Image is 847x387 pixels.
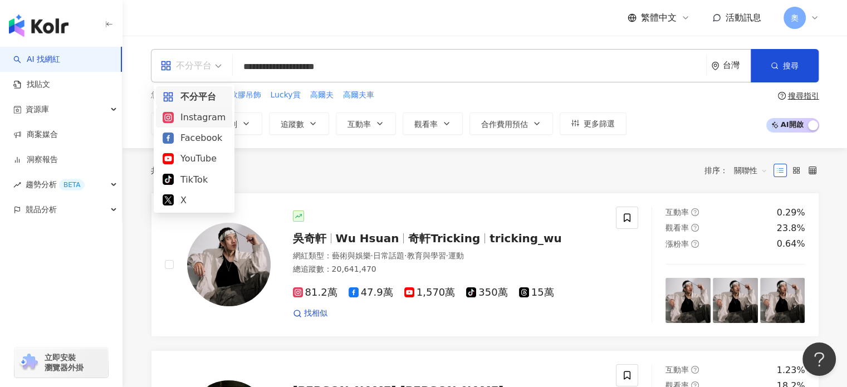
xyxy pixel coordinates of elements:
[665,278,711,323] img: post-image
[281,120,304,129] span: 追蹤數
[560,112,626,135] button: 更多篩選
[151,90,205,101] span: 您可能感興趣：
[151,193,819,337] a: KOL Avatar吳奇軒Wu Hsuan奇軒Trickingtricking_wu網紅類型：藝術與娛樂·日常話題·教育與學習·運動總追蹤數：20,641,47081.2萬47.9萬1,570萬...
[469,112,553,135] button: 合作費用預估
[14,347,108,378] a: chrome extension立即安裝 瀏覽器外掛
[404,251,407,260] span: ·
[347,120,371,129] span: 互動率
[481,120,528,129] span: 合作費用預估
[751,49,819,82] button: 搜尋
[163,110,226,124] div: Instagram
[584,119,615,128] span: 更多篩選
[293,251,603,262] div: 網紅類型 ：
[691,224,699,232] span: question-circle
[160,57,212,75] div: 不分平台
[777,238,805,250] div: 0.64%
[788,91,819,100] div: 搜尋指引
[269,112,329,135] button: 追蹤數
[332,251,371,260] span: 藝術與娛樂
[163,91,174,102] span: appstore
[26,197,57,222] span: 競品分析
[373,251,404,260] span: 日常話題
[408,232,480,245] span: 奇軒Tricking
[760,278,805,323] img: post-image
[403,112,463,135] button: 觀看率
[26,97,49,122] span: 資源庫
[519,287,554,298] span: 15萬
[13,154,58,165] a: 洞察報告
[691,208,699,216] span: question-circle
[802,342,836,376] iframe: Help Scout Beacon - Open
[342,89,375,101] button: 高爾夫車
[293,308,327,319] a: 找相似
[59,179,85,190] div: BETA
[163,151,226,165] div: YouTube
[445,251,448,260] span: ·
[336,112,396,135] button: 互動率
[723,61,751,70] div: 台灣
[691,366,699,374] span: question-circle
[371,251,373,260] span: ·
[726,12,761,23] span: 活動訊息
[404,287,456,298] span: 1,570萬
[665,365,689,374] span: 互動率
[734,161,767,179] span: 關聯性
[293,264,603,275] div: 總追蹤數 ： 20,641,470
[665,208,689,217] span: 互動率
[489,232,562,245] span: tricking_wu
[414,120,438,129] span: 觀看率
[293,287,337,298] span: 81.2萬
[163,90,226,104] div: 不分平台
[448,251,464,260] span: 運動
[778,92,786,100] span: question-circle
[310,89,334,101] button: 高爾夫
[791,12,799,24] span: 奧
[466,287,507,298] span: 350萬
[304,308,327,319] span: 找相似
[210,112,262,135] button: 性別
[26,172,85,197] span: 趨勢分析
[704,161,773,179] div: 排序：
[665,223,689,232] span: 觀看率
[163,193,226,207] div: X
[163,131,226,145] div: Facebook
[777,222,805,234] div: 23.8%
[691,240,699,248] span: question-circle
[777,207,805,219] div: 0.29%
[13,181,21,189] span: rise
[187,223,271,306] img: KOL Avatar
[13,54,60,65] a: searchAI 找網紅
[777,364,805,376] div: 1.23%
[293,232,326,245] span: 吳奇軒
[711,62,719,70] span: environment
[214,90,261,101] span: 隨機軟膠吊飾
[349,287,393,298] span: 47.9萬
[783,61,799,70] span: 搜尋
[9,14,68,37] img: logo
[151,112,203,135] button: 類型
[160,60,172,71] span: appstore
[45,352,84,373] span: 立即安裝 瀏覽器外掛
[151,166,203,175] div: 共 筆
[18,354,40,371] img: chrome extension
[270,89,301,101] button: Lucky賞
[13,79,50,90] a: 找貼文
[310,90,334,101] span: 高爾夫
[713,278,758,323] img: post-image
[214,89,262,101] button: 隨機軟膠吊飾
[641,12,677,24] span: 繁體中文
[407,251,445,260] span: 教育與學習
[336,232,399,245] span: Wu Hsuan
[271,90,301,101] span: Lucky賞
[13,129,58,140] a: 商案媒合
[163,173,226,187] div: TikTok
[665,239,689,248] span: 漲粉率
[343,90,374,101] span: 高爾夫車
